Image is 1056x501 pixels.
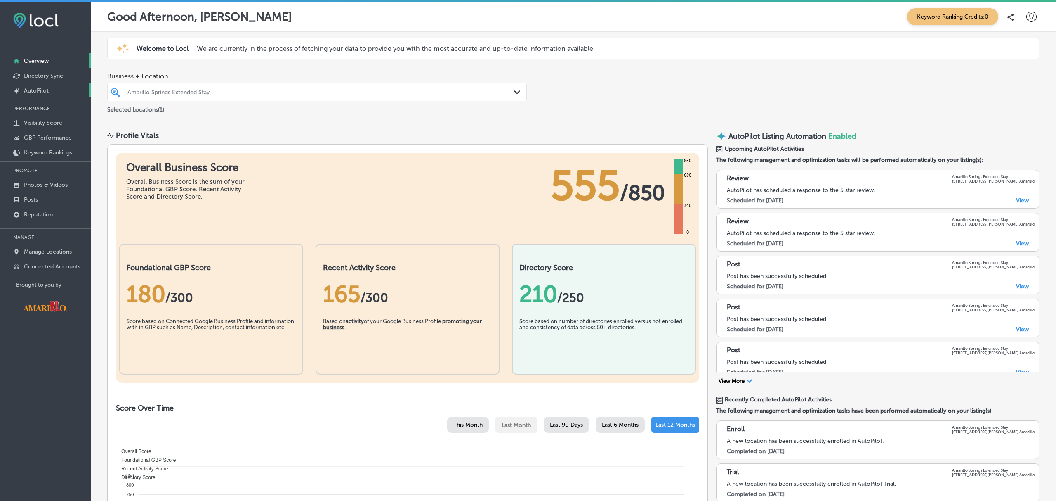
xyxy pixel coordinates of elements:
[323,318,482,330] b: promoting your business
[828,132,856,141] span: Enabled
[1016,326,1029,333] a: View
[952,217,1035,222] p: Amarillo Springs Extended Stay
[727,369,783,376] label: Scheduled for [DATE]
[727,437,1035,444] div: A new location has been successfully enrolled in AutoPilot.
[519,263,688,272] h2: Directory Score
[24,87,49,94] p: AutoPilot
[24,119,62,126] p: Visibility Score
[323,280,492,308] div: 165
[952,265,1035,269] p: [STREET_ADDRESS][PERSON_NAME] Amarillo
[107,10,292,24] p: Good Afternoon, [PERSON_NAME]
[727,240,783,247] label: Scheduled for [DATE]
[16,282,91,288] p: Brought to you by
[107,103,164,113] p: Selected Locations ( 1 )
[727,230,1035,237] div: AutoPilot has scheduled a response to the 5 star review.
[126,178,250,200] div: Overall Business Score is the sum of your Foundational GBP Score, Recent Activity Score and Direc...
[727,346,740,355] p: Post
[952,351,1035,355] p: [STREET_ADDRESS][PERSON_NAME] Amarillo
[24,134,72,141] p: GBP Performance
[727,359,1035,366] div: Post has been successfully scheduled.
[24,248,72,255] p: Manage Locations
[952,425,1035,430] p: Amarillo Springs Extended Stay
[655,421,695,428] span: Last 12 Months
[952,222,1035,226] p: [STREET_ADDRESS][PERSON_NAME] Amarillo
[727,187,1035,194] div: AutoPilot has scheduled a response to the 5 star review.
[952,174,1035,179] p: Amarillo Springs Extended Stay
[620,180,665,205] span: / 850
[116,131,159,140] div: Profile Vitals
[952,473,1035,477] p: [STREET_ADDRESS][PERSON_NAME] Amarillo
[727,480,1035,487] div: A new location has been successfully enrolled in AutoPilot Trial.
[952,260,1035,265] p: Amarillo Springs Extended Stay
[952,430,1035,434] p: [STREET_ADDRESS][PERSON_NAME] Amarillo
[519,280,688,308] div: 210
[1016,283,1029,290] a: View
[127,263,296,272] h2: Foundational GBP Score
[115,466,168,472] span: Recent Activity Score
[727,303,740,312] p: Post
[1016,197,1029,204] a: View
[24,181,68,188] p: Photos & Videos
[323,263,492,272] h2: Recent Activity Score
[116,404,699,413] h2: Score Over Time
[107,72,527,80] span: Business + Location
[126,161,250,174] h1: Overall Business Score
[24,57,49,64] p: Overview
[502,422,531,429] span: Last Month
[727,197,783,204] label: Scheduled for [DATE]
[24,211,53,218] p: Reputation
[952,346,1035,351] p: Amarillo Springs Extended Stay
[727,174,749,183] p: Review
[727,273,1035,280] div: Post has been successfully scheduled.
[346,318,364,324] b: activity
[716,378,755,385] button: View More
[907,8,998,25] span: Keyword Ranking Credits: 0
[519,318,688,359] div: Score based on number of directories enrolled versus not enrolled and consistency of data across ...
[127,88,515,95] div: Amarillo Springs Extended Stay
[24,149,72,156] p: Keyword Rankings
[727,425,745,434] p: Enroll
[453,421,483,428] span: This Month
[682,172,693,179] div: 680
[126,482,134,487] tspan: 800
[323,318,492,359] div: Based on of your Google Business Profile .
[682,158,693,164] div: 850
[13,13,59,28] img: fda3e92497d09a02dc62c9cd864e3231.png
[361,290,388,305] span: /300
[127,280,296,308] div: 180
[727,283,783,290] label: Scheduled for [DATE]
[602,421,639,428] span: Last 6 Months
[127,318,296,359] div: Score based on Connected Google Business Profile and information with in GBP such as Name, Descri...
[557,290,584,305] span: /250
[1016,369,1029,376] a: View
[165,290,193,305] span: / 300
[1016,240,1029,247] a: View
[952,308,1035,312] p: [STREET_ADDRESS][PERSON_NAME] Amarillo
[727,326,783,333] label: Scheduled for [DATE]
[716,131,726,141] img: autopilot-icon
[24,263,80,270] p: Connected Accounts
[725,396,832,403] span: Recently Completed AutoPilot Activities
[725,145,804,152] span: Upcoming AutoPilot Activities
[727,316,1035,323] div: Post has been successfully scheduled.
[126,492,134,497] tspan: 750
[24,72,63,79] p: Directory Sync
[728,132,826,141] p: AutoPilot Listing Automation
[727,448,785,455] label: Completed on [DATE]
[137,45,189,52] span: Welcome to Locl
[197,45,595,52] p: We are currently in the process of fetching your data to provide you with the most accurate and u...
[682,202,693,209] div: 340
[727,491,785,498] label: Completed on [DATE]
[727,217,749,226] p: Review
[727,468,739,477] p: Trial
[115,475,156,480] span: Directory Score
[16,294,74,318] img: Visit Amarillo
[716,157,1039,164] span: The following management and optimization tasks will be performed automatically on your listing(s):
[551,161,620,211] span: 555
[727,260,740,269] p: Post
[550,421,583,428] span: Last 90 Days
[716,407,1039,414] span: The following management and optimization tasks have been performed automatically on your listing...
[685,229,691,236] div: 0
[952,303,1035,308] p: Amarillo Springs Extended Stay
[115,449,151,454] span: Overall Score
